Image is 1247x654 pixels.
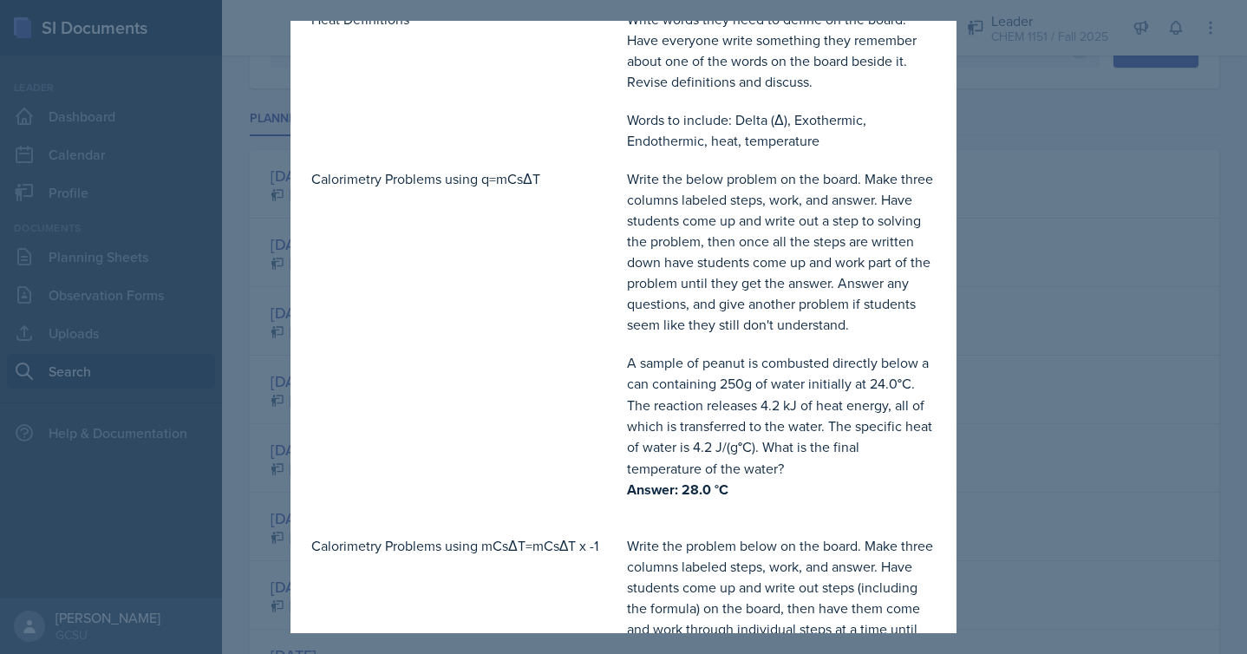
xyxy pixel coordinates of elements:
strong: Answer: 28.0 °C [627,480,728,500]
p: A sample of peanut is combusted directly below a can containing 250g of water initially at 24.0 C... [627,352,936,479]
strong: ° [898,374,902,394]
p: Write the below problem on the board. Make three columns labeled steps, work, and answer. Have st... [627,168,936,335]
p: Words to include: Delta (Δ), Exothermic, Endothermic, heat, temperature [627,109,936,151]
p: Calorimetry Problems using mCsΔT=mCsΔT x -1 [311,535,620,556]
p: Calorimetry Problems using q=mCsΔT [311,168,620,189]
strong: ° [738,437,742,457]
p: Write words they need to define on the board. Have everyone write something they remember about o... [627,9,936,92]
